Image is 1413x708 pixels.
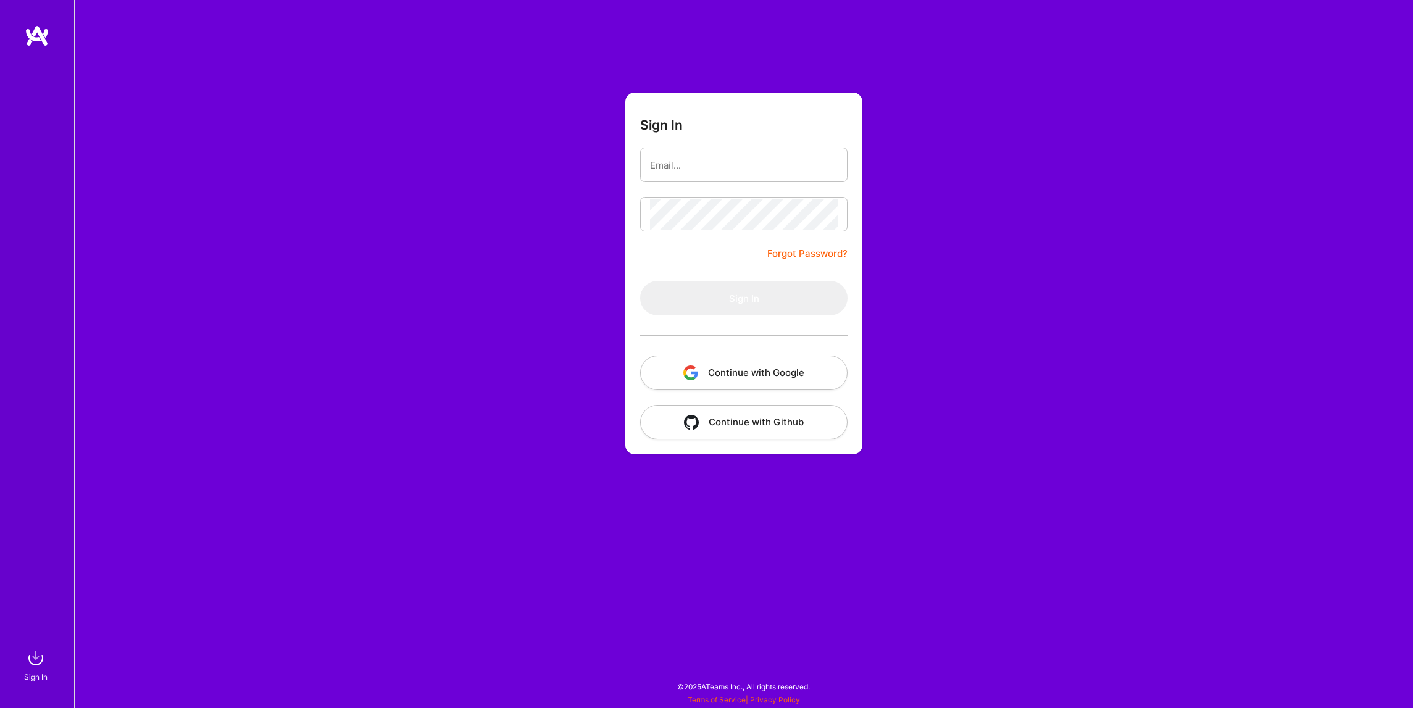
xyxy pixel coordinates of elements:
img: logo [25,25,49,47]
a: Privacy Policy [750,695,800,704]
a: Forgot Password? [767,246,848,261]
button: Continue with Github [640,405,848,439]
div: Sign In [24,670,48,683]
h3: Sign In [640,117,683,133]
button: Continue with Google [640,356,848,390]
img: icon [684,415,699,430]
div: © 2025 ATeams Inc., All rights reserved. [74,671,1413,702]
button: Sign In [640,281,848,315]
img: sign in [23,646,48,670]
img: icon [683,365,698,380]
input: Email... [650,149,838,181]
span: | [688,695,800,704]
a: Terms of Service [688,695,746,704]
a: sign inSign In [26,646,48,683]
